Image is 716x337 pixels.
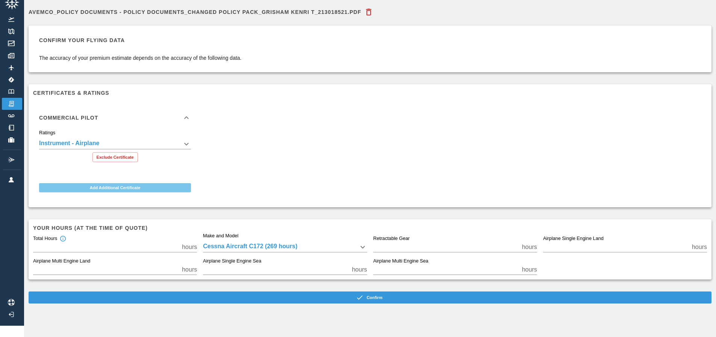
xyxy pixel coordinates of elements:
label: Airplane Single Engine Land [543,235,604,242]
label: Airplane Single Engine Sea [203,258,261,265]
p: The accuracy of your premium estimate depends on the accuracy of the following data. [39,54,242,62]
p: hours [692,243,707,252]
div: Commercial Pilot [33,106,197,130]
div: Commercial Pilot [33,130,197,168]
label: Airplane Multi Engine Land [33,258,90,265]
h6: Avemco_Policy Documents - Policy Documents_Changed Policy Pack_GRISHAM KENRI T_213018521.PDF [29,9,361,15]
h6: Commercial Pilot [39,115,98,120]
div: Instrument - Airplane [39,139,191,149]
p: hours [182,265,197,274]
label: Retractable Gear [373,235,410,242]
button: Add Additional Certificate [39,183,191,192]
p: hours [352,265,367,274]
button: Exclude Certificate [92,152,138,162]
label: Make and Model [203,232,238,239]
h6: Certificates & Ratings [33,89,707,97]
p: hours [522,243,537,252]
label: Airplane Multi Engine Sea [373,258,428,265]
div: Cessna Aircraft C172 (269 hours) [203,242,367,252]
h6: Your hours (at the time of quote) [33,224,707,232]
button: Confirm [29,291,711,304]
svg: Total hours in fixed-wing aircraft [59,235,66,242]
h6: Confirm your flying data [39,36,242,44]
p: hours [182,243,197,252]
label: Ratings [39,129,55,136]
p: hours [522,265,537,274]
div: Total Hours [33,235,66,242]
